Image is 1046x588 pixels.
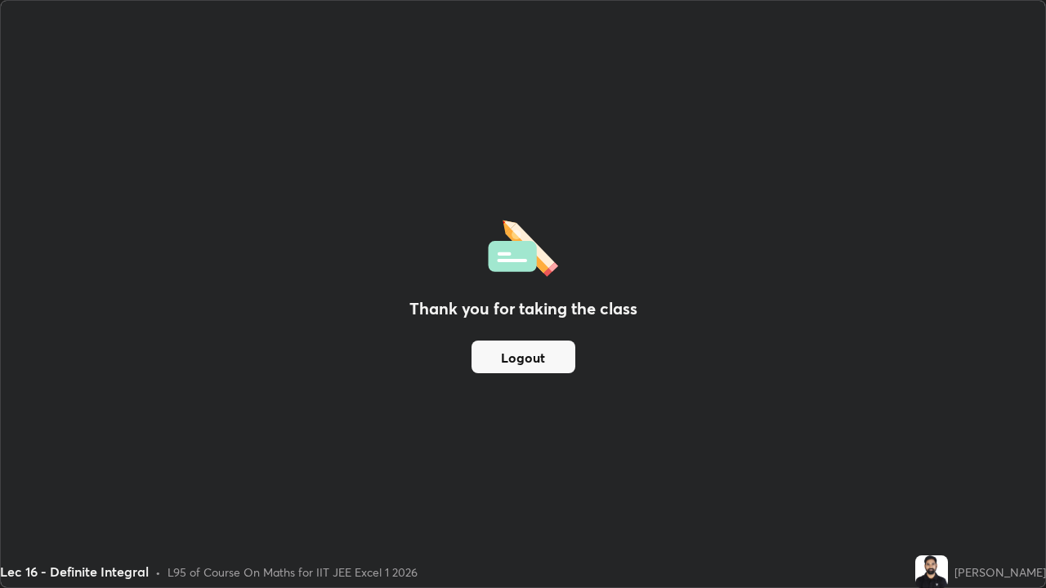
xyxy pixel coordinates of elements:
div: [PERSON_NAME] [954,563,1046,581]
div: • [155,563,161,581]
img: offlineFeedback.1438e8b3.svg [488,215,558,277]
button: Logout [472,341,575,373]
div: L95 of Course On Maths for IIT JEE Excel 1 2026 [168,563,418,581]
img: 04b9fe4193d640e3920203b3c5aed7f4.jpg [915,555,948,588]
h2: Thank you for taking the class [409,296,637,321]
